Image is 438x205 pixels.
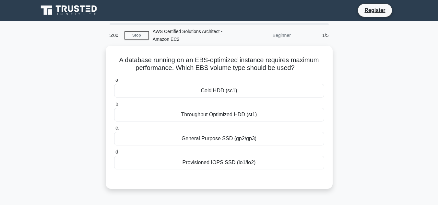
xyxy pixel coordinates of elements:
h5: A database running on an EBS-optimized instance requires maximum performance. Which EBS volume ty... [113,56,325,72]
span: c. [115,125,119,131]
span: a. [115,77,120,83]
div: AWS Certified Solutions Architect - Amazon EC2 [149,25,238,46]
div: Provisioned IOPS SSD (io1/io2) [114,156,324,169]
div: Beginner [238,29,295,42]
a: Stop [124,31,149,40]
div: General Purpose SSD (gp2/gp3) [114,132,324,145]
span: b. [115,101,120,107]
div: Throughput Optimized HDD (st1) [114,108,324,121]
span: d. [115,149,120,154]
div: Cold HDD (sc1) [114,84,324,97]
a: Register [361,6,389,14]
div: 1/5 [295,29,333,42]
div: 5:00 [106,29,124,42]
